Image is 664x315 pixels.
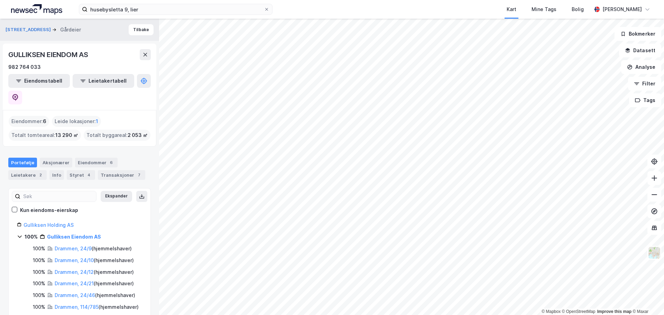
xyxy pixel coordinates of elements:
[87,4,264,15] input: Søk på adresse, matrikkel, gårdeiere, leietakere eller personer
[602,5,642,13] div: [PERSON_NAME]
[597,309,631,314] a: Improve this map
[9,116,49,127] div: Eiendommer :
[33,256,45,265] div: 100%
[47,234,101,240] a: Gulliksen Eiendom AS
[20,206,78,214] div: Kun eiendoms-eierskap
[55,269,94,275] a: Drammen, 24/12
[55,131,78,139] span: 13 290 ㎡
[129,24,154,35] button: Tilbake
[628,77,661,91] button: Filter
[55,280,94,286] a: Drammen, 24/21
[542,309,561,314] a: Mapbox
[9,130,81,141] div: Totalt tomteareal :
[55,292,95,298] a: Drammen, 24/46
[73,74,134,88] button: Leietakertabell
[629,282,664,315] iframe: Chat Widget
[6,26,52,33] button: [STREET_ADDRESS]
[55,257,94,263] a: Drammen, 24/10
[532,5,556,13] div: Mine Tags
[75,158,118,167] div: Eiendommer
[648,246,661,259] img: Z
[55,256,134,265] div: ( hjemmelshaver )
[43,117,46,126] span: 6
[101,191,132,202] button: Ekspander
[11,4,62,15] img: logo.a4113a55bc3d86da70a041830d287a7e.svg
[33,244,45,253] div: 100%
[572,5,584,13] div: Bolig
[60,26,81,34] div: Gårdeier
[128,131,148,139] span: 2 053 ㎡
[55,304,99,310] a: Drammen, 114/785
[619,44,661,57] button: Datasett
[33,291,45,299] div: 100%
[629,282,664,315] div: Kontrollprogram for chat
[37,172,44,178] div: 2
[8,170,47,180] div: Leietakere
[8,74,70,88] button: Eiendomstabell
[55,291,135,299] div: ( hjemmelshaver )
[621,60,661,74] button: Analyse
[24,222,74,228] a: Gulliksen Holding AS
[55,268,134,276] div: ( hjemmelshaver )
[98,170,145,180] div: Transaksjoner
[108,159,115,166] div: 6
[55,303,139,311] div: ( hjemmelshaver )
[33,279,45,288] div: 100%
[55,245,92,251] a: Drammen, 24/9
[136,172,142,178] div: 7
[8,49,90,60] div: GULLIKSEN EIENDOM AS
[84,130,150,141] div: Totalt byggareal :
[562,309,596,314] a: OpenStreetMap
[96,117,98,126] span: 1
[25,233,38,241] div: 100%
[8,63,41,71] div: 982 764 033
[20,191,96,202] input: Søk
[33,268,45,276] div: 100%
[55,279,134,288] div: ( hjemmelshaver )
[85,172,92,178] div: 4
[507,5,516,13] div: Kart
[8,158,37,167] div: Portefølje
[52,116,101,127] div: Leide lokasjoner :
[615,27,661,41] button: Bokmerker
[67,170,95,180] div: Styret
[55,244,132,253] div: ( hjemmelshaver )
[33,303,45,311] div: 100%
[40,158,72,167] div: Aksjonærer
[49,170,64,180] div: Info
[629,93,661,107] button: Tags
